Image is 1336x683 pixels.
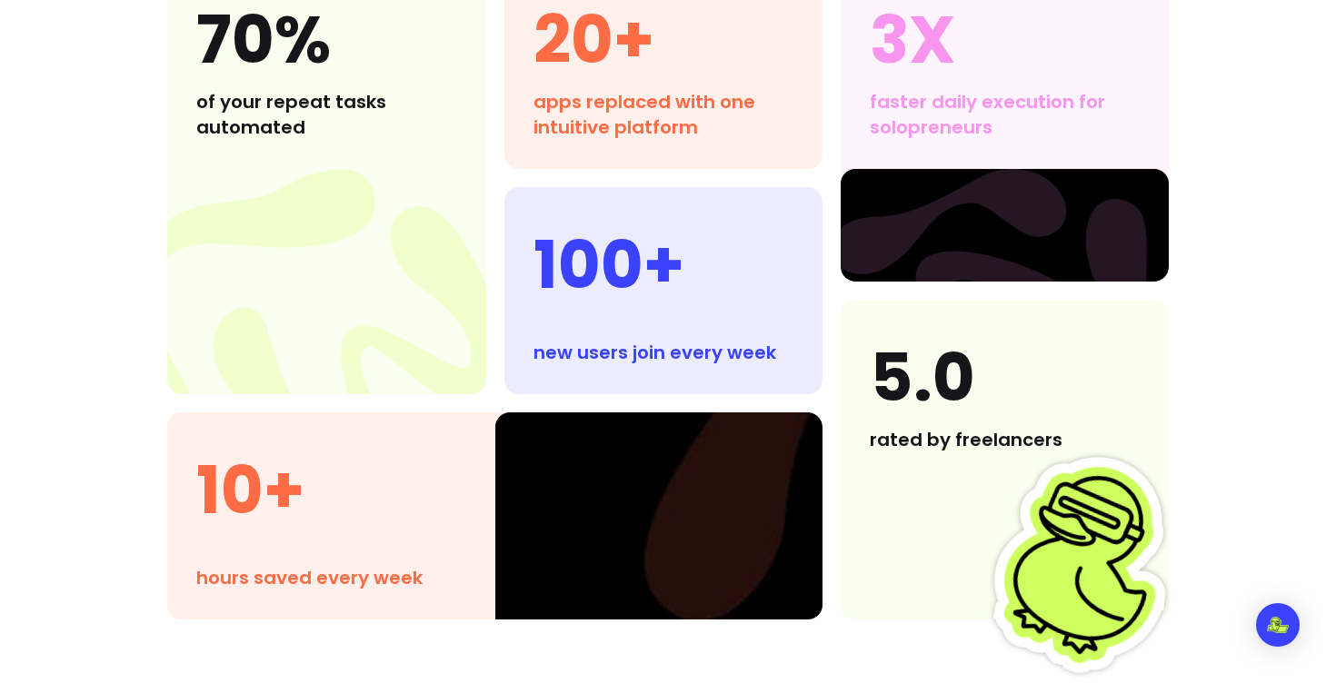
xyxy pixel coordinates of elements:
[196,565,466,590] div: hours saved every week
[1256,603,1300,647] div: Open Intercom Messenger
[870,427,1140,452] div: rated by freelancers
[196,89,457,140] div: of your repeat tasks automated
[533,340,794,365] div: new users join every week
[870,329,1140,427] h4: 5.0
[533,216,794,314] h4: 100+
[533,89,794,140] div: apps replaced with one intuitive platform
[870,89,1140,140] div: faster daily execution for solopreneurs
[196,441,466,539] h4: 10+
